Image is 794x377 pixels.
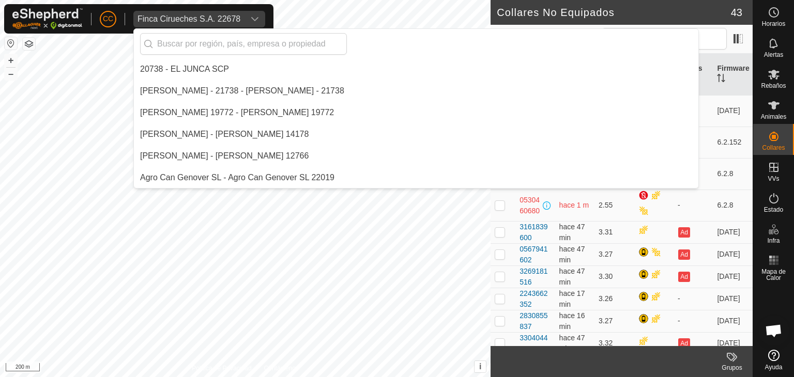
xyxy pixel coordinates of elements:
[762,21,785,27] span: Horarios
[559,334,585,353] span: 8 oct 2025, 9:36
[264,364,299,373] a: Contáctenos
[520,288,551,310] div: 2243662352
[192,364,251,373] a: Política de Privacidad
[520,266,551,288] div: 3269181516
[713,95,753,127] td: [DATE]
[761,83,786,89] span: Rebaños
[520,195,540,216] div: 0530460680
[594,288,634,310] td: 3.26
[475,361,486,372] button: i
[594,332,634,354] td: 3.32
[138,15,240,23] div: Finca Cirueches S.A. 22678
[245,11,265,27] div: dropdown trigger
[520,333,551,354] div: 3304044910
[594,310,634,332] td: 3.27
[713,332,753,354] td: [DATE]
[713,221,753,243] td: [DATE]
[23,38,35,50] button: Capas del Mapa
[140,85,344,97] div: [PERSON_NAME] - 21738 - [PERSON_NAME] - 21738
[559,223,585,242] span: 8 oct 2025, 9:36
[713,190,753,221] td: 6.2.8
[713,127,753,158] td: 6.2.152
[674,310,713,332] td: -
[713,54,753,96] th: Firmware
[731,5,742,20] span: 43
[140,150,309,162] div: [PERSON_NAME] - [PERSON_NAME] 12766
[559,289,585,308] span: 8 oct 2025, 10:06
[674,190,713,221] td: -
[764,207,783,213] span: Estado
[768,176,779,182] span: VVs
[717,75,725,84] p-sorticon: Activar para ordenar
[520,244,551,265] div: 0567941602
[140,33,347,55] input: Buscar por región, país, empresa o propiedad
[713,243,753,265] td: [DATE]
[713,158,753,190] td: 6.2.8
[762,145,785,151] span: Collares
[559,201,589,209] span: 20 ago 2025, 17:06
[753,345,794,374] a: Ayuda
[12,8,83,29] img: Logo Gallagher
[594,265,634,288] td: 3.30
[5,54,17,67] button: +
[140,128,309,140] div: [PERSON_NAME] - [PERSON_NAME] 14178
[594,221,634,243] td: 3.31
[133,11,245,27] span: Finca Cirueches S.A. 22678
[520,222,551,243] div: 3161839600
[479,362,481,371] span: i
[134,124,698,145] li: Adelina Garcia Garcia 14178
[713,288,753,310] td: [DATE]
[559,311,585,331] span: 8 oct 2025, 10:06
[134,81,698,101] li: Aaron Rull Dealbert - 21738
[559,245,585,264] span: 8 oct 2025, 9:36
[674,288,713,310] td: -
[140,63,229,75] div: 20738 - EL JUNCA SCP
[758,315,789,346] div: Chat abierto
[134,146,698,166] li: Adrian Abad Martin 12766
[140,171,334,184] div: Agro Can Genover SL - Agro Can Genover SL 22019
[761,114,786,120] span: Animales
[713,265,753,288] td: [DATE]
[134,59,698,80] li: EL JUNCA SCP
[594,190,634,221] td: 2.55
[134,167,698,188] li: Agro Can Genover SL 22019
[678,249,690,260] button: Ad
[765,364,783,370] span: Ayuda
[756,269,791,281] span: Mapa de Calor
[594,243,634,265] td: 3.27
[134,102,698,123] li: Abel Lopez Crespo 19772
[678,272,690,282] button: Ad
[713,310,753,332] td: [DATE]
[103,13,113,24] span: CC
[711,363,753,372] div: Grupos
[767,238,780,244] span: Infra
[764,52,783,58] span: Alertas
[678,338,690,349] button: Ad
[559,267,585,286] span: 8 oct 2025, 9:36
[497,6,731,19] h2: Collares No Equipados
[5,68,17,80] button: –
[140,106,334,119] div: [PERSON_NAME] 19772 - [PERSON_NAME] 19772
[678,227,690,238] button: Ad
[520,310,551,332] div: 2830855837
[5,37,17,50] button: Restablecer Mapa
